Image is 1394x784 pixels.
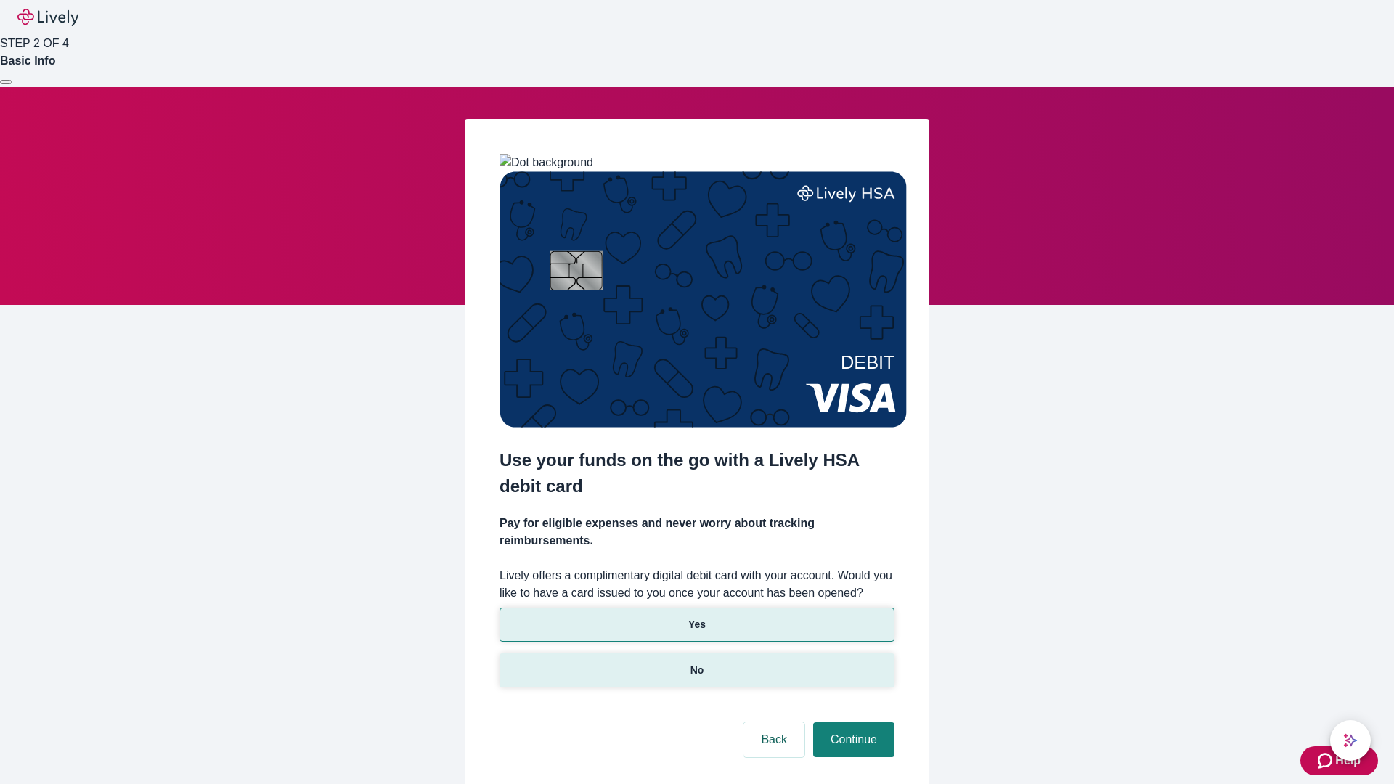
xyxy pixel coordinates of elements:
[1318,752,1335,769] svg: Zendesk support icon
[690,663,704,678] p: No
[743,722,804,757] button: Back
[1335,752,1361,769] span: Help
[500,608,894,642] button: Yes
[688,617,706,632] p: Yes
[17,9,78,26] img: Lively
[500,653,894,687] button: No
[500,567,894,602] label: Lively offers a complimentary digital debit card with your account. Would you like to have a card...
[813,722,894,757] button: Continue
[1300,746,1378,775] button: Zendesk support iconHelp
[500,515,894,550] h4: Pay for eligible expenses and never worry about tracking reimbursements.
[1330,720,1371,761] button: chat
[1343,733,1358,748] svg: Lively AI Assistant
[500,154,593,171] img: Dot background
[500,447,894,499] h2: Use your funds on the go with a Lively HSA debit card
[500,171,907,428] img: Debit card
